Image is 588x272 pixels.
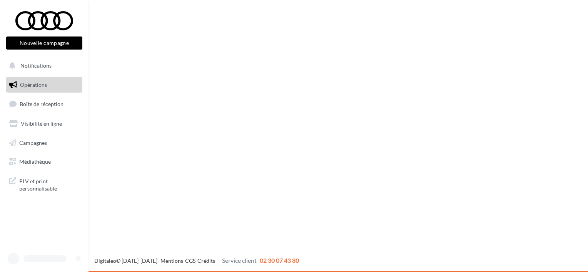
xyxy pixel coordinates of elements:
[19,176,79,192] span: PLV et print personnalisable
[20,62,52,69] span: Notifications
[260,257,299,264] span: 02 30 07 43 80
[5,77,84,93] a: Opérations
[94,257,299,264] span: © [DATE]-[DATE] - - -
[185,257,195,264] a: CGS
[222,257,257,264] span: Service client
[21,120,62,127] span: Visibilité en ligne
[160,257,183,264] a: Mentions
[5,173,84,196] a: PLV et print personnalisable
[19,158,51,165] span: Médiathèque
[6,36,82,50] button: Nouvelle campagne
[5,96,84,112] a: Boîte de réception
[5,154,84,170] a: Médiathèque
[20,81,47,88] span: Opérations
[5,135,84,151] a: Campagnes
[94,257,116,264] a: Digitaleo
[5,116,84,132] a: Visibilité en ligne
[197,257,215,264] a: Crédits
[20,101,63,107] span: Boîte de réception
[5,58,81,74] button: Notifications
[19,139,47,146] span: Campagnes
